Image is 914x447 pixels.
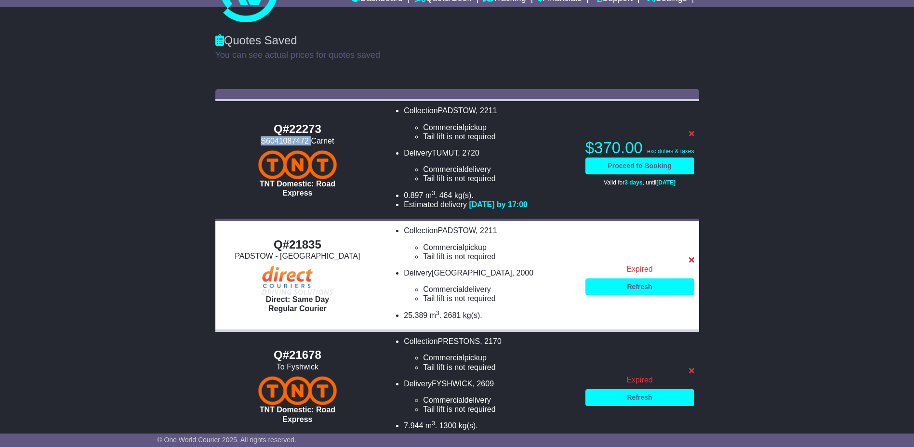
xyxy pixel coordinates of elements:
span: 7.944 [404,421,423,430]
li: pickup [423,353,575,362]
li: Collection [404,337,575,372]
span: 25.389 [404,311,427,319]
span: Commercial [423,354,464,362]
span: m . [425,191,437,199]
span: 2681 [444,311,461,319]
div: Q#22273 [220,122,375,136]
span: [GEOGRAPHIC_DATA] [432,269,512,277]
li: Delivery [404,268,575,303]
div: Q#21835 [220,238,375,252]
li: Tail lift is not required [423,252,575,261]
div: Quotes Saved [215,34,699,48]
span: 0.897 [404,191,423,199]
span: Direct: Same Day Regular Courier [266,295,330,313]
li: Tail lift is not required [423,405,575,414]
span: FYSHWICK [432,380,472,388]
li: pickup [423,123,575,132]
img: TNT Domestic: Road Express [258,150,337,179]
span: , 2211 [476,106,497,115]
span: , 2000 [512,269,533,277]
li: Tail lift is not required [423,174,575,183]
div: Q#21678 [220,348,375,362]
span: Commercial [423,165,464,173]
span: , 2170 [480,337,501,345]
li: delivery [423,395,575,405]
div: S6041087472 Carnet [220,136,375,145]
li: delivery [423,285,575,294]
span: 1300 [439,421,457,430]
div: Expired [585,264,694,274]
li: Delivery [404,379,575,414]
a: Refresh [585,278,694,295]
sup: 3 [436,310,439,316]
span: TUMUT [432,149,458,157]
span: Commercial [423,123,464,131]
span: [DATE] [656,179,676,186]
div: PADSTOW - [GEOGRAPHIC_DATA] [220,251,375,261]
span: 370.00 [594,139,643,157]
sup: 3 [432,190,435,197]
span: , 2720 [458,149,479,157]
div: To Fyshwick [220,362,375,371]
li: Estimated delivery [404,200,575,209]
span: kg(s). [459,421,478,430]
span: PADSTOW [438,106,476,115]
p: Valid for , until [585,179,694,186]
span: m . [425,421,437,430]
li: Delivery [404,148,575,184]
li: Collection [404,106,575,141]
li: Tail lift is not required [423,363,575,372]
div: Expired [585,375,694,384]
span: Commercial [423,396,464,404]
img: Direct: Same Day Regular Courier [262,266,333,295]
span: kg(s). [463,311,482,319]
span: exc duties & taxes [647,148,694,155]
span: , 2609 [473,380,494,388]
span: Commercial [423,243,464,251]
li: delivery [423,165,575,174]
span: m . [430,311,441,319]
li: Tail lift is not required [423,132,575,141]
span: PRESTONS [438,337,480,345]
img: TNT Domestic: Road Express [258,376,337,405]
span: PADSTOW [438,226,476,235]
span: , 2211 [476,226,497,235]
a: Refresh [585,389,694,406]
li: Tail lift is not required [423,294,575,303]
span: 3 days [624,179,642,186]
span: kg(s). [454,191,474,199]
a: Proceed to Booking [585,158,694,174]
li: Collection [404,226,575,261]
span: 464 [439,191,452,199]
p: You can see actual prices for quotes saved [215,50,699,61]
span: TNT Domestic: Road Express [260,180,335,197]
sup: 3 [432,420,435,427]
span: Commercial [423,285,464,293]
span: © One World Courier 2025. All rights reserved. [157,436,296,444]
li: pickup [423,243,575,252]
span: [DATE] by 17:00 [469,200,528,209]
span: $ [585,139,643,157]
span: TNT Domestic: Road Express [260,406,335,423]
